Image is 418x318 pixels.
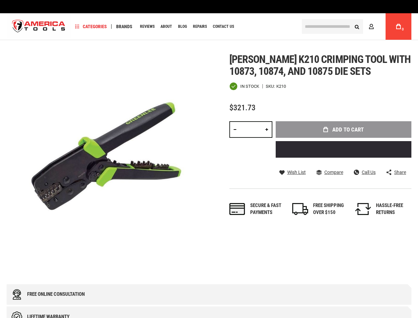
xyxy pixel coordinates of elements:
a: Contact Us [210,22,237,31]
strong: SKU [266,84,276,88]
span: About [161,25,172,28]
span: Brands [116,24,132,29]
a: Reviews [137,22,158,31]
span: In stock [240,84,259,88]
span: Compare [324,170,343,175]
div: Free online consultation [27,291,85,297]
span: Repairs [193,25,207,28]
a: Repairs [190,22,210,31]
button: Search [350,20,363,33]
img: America Tools [7,14,71,39]
img: main product photo [7,53,209,256]
div: HASSLE-FREE RETURNS [376,202,411,216]
span: [PERSON_NAME] k210 crimping tool with 10873, 10874, and 10875 die sets [229,53,411,78]
a: 0 [392,13,405,40]
span: Reviews [140,25,155,28]
div: K210 [276,84,286,88]
img: payments [229,203,245,215]
span: $321.73 [229,103,255,112]
a: Blog [175,22,190,31]
a: Compare [316,169,343,175]
a: Wish List [279,169,306,175]
div: FREE SHIPPING OVER $150 [313,202,348,216]
a: Categories [72,22,110,31]
span: 0 [402,27,404,31]
span: Contact Us [213,25,234,28]
span: Wish List [287,170,306,175]
a: About [158,22,175,31]
img: returns [355,203,371,215]
span: Categories [75,24,107,29]
div: Secure & fast payments [250,202,286,216]
img: shipping [292,203,308,215]
a: store logo [7,14,71,39]
div: Availability [229,82,259,90]
span: Blog [178,25,187,28]
a: Brands [113,22,135,31]
a: Call Us [354,169,376,175]
span: Share [394,170,406,175]
span: Call Us [362,170,376,175]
